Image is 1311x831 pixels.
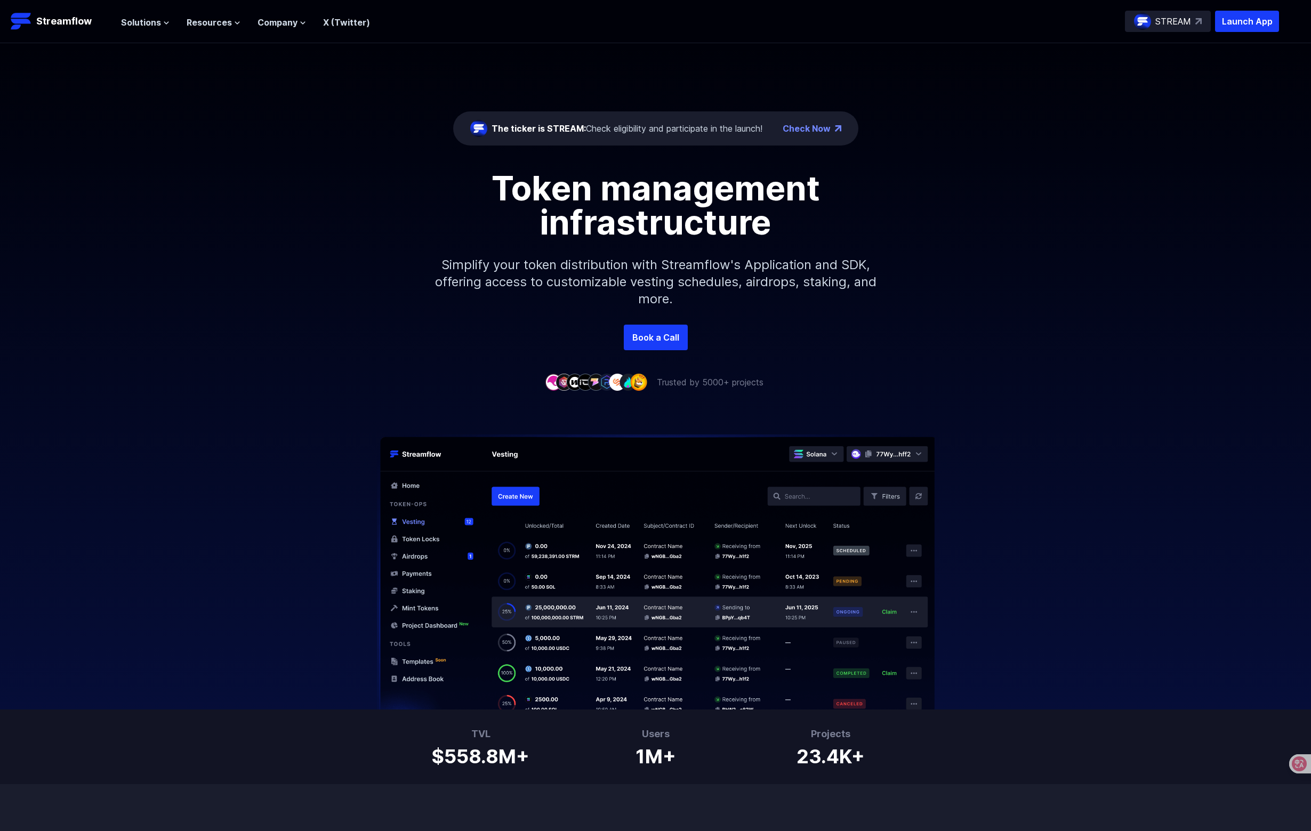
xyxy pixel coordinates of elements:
a: Check Now [783,122,831,135]
button: Solutions [121,16,170,29]
a: X (Twitter) [323,17,370,28]
img: streamflow-logo-circle.png [1134,13,1151,30]
button: Launch App [1215,11,1279,32]
img: company-9 [630,374,647,390]
button: Resources [187,16,240,29]
img: company-1 [545,374,562,390]
button: Company [258,16,306,29]
h1: $558.8M+ [432,741,529,767]
p: Trusted by 5000+ projects [657,376,763,389]
span: The ticker is STREAM: [492,123,586,134]
a: Streamflow [11,11,110,32]
img: Streamflow Logo [11,11,32,32]
p: Simplify your token distribution with Streamflow's Application and SDK, offering access to custom... [427,239,885,325]
h3: Users [636,727,676,741]
div: Check eligibility and participate in the launch! [492,122,762,135]
img: company-3 [566,374,583,390]
span: Solutions [121,16,161,29]
h3: TVL [432,727,529,741]
span: Resources [187,16,232,29]
img: top-right-arrow.svg [1195,18,1202,25]
p: STREAM [1155,15,1191,28]
img: company-5 [588,374,605,390]
p: Streamflow [36,14,92,29]
img: company-8 [620,374,637,390]
img: Hero Image [315,434,997,709]
img: company-6 [598,374,615,390]
img: company-7 [609,374,626,390]
a: STREAM [1125,11,1211,32]
img: top-right-arrow.png [835,125,841,132]
h3: Projects [797,727,865,741]
h1: 23.4K+ [797,741,865,767]
a: Book a Call [624,325,688,350]
h1: 1M+ [636,741,676,767]
img: streamflow-logo-circle.png [470,120,487,137]
img: company-4 [577,374,594,390]
h1: Token management infrastructure [416,171,896,239]
img: company-2 [556,374,573,390]
span: Company [258,16,297,29]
